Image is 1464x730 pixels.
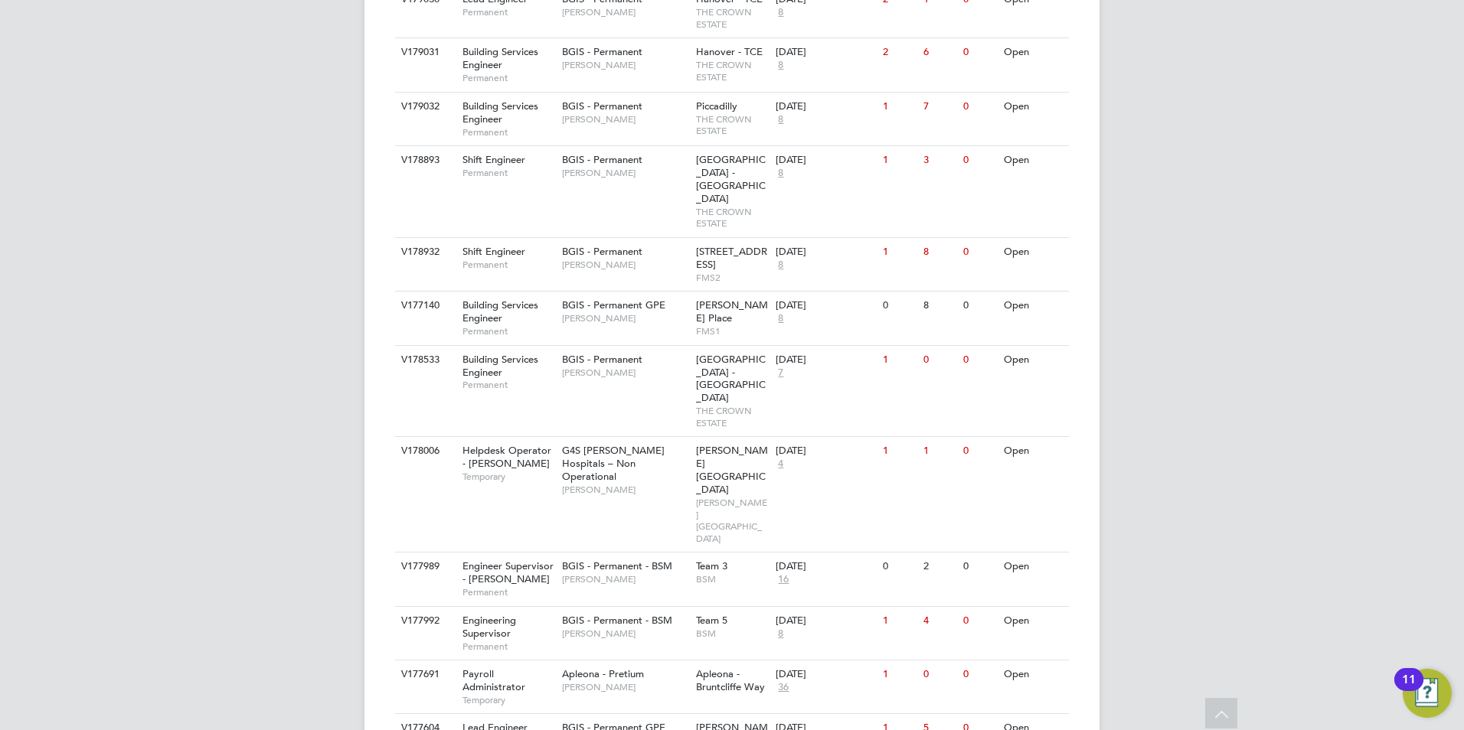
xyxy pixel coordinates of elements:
div: 1 [879,93,919,121]
div: 1 [879,346,919,374]
div: V177140 [397,292,451,320]
div: Open [1000,38,1067,67]
div: 0 [959,660,999,689]
span: 8 [776,259,786,272]
div: Open [1000,346,1067,374]
div: 0 [959,93,999,121]
div: 0 [959,238,999,266]
span: Shift Engineer [462,153,525,166]
span: [PERSON_NAME] Place [696,298,768,324]
span: Team 5 [696,614,727,627]
span: Building Services Engineer [462,298,538,324]
span: Building Services Engineer [462,45,538,71]
div: V178006 [397,437,451,465]
span: Hanover - TCE [696,45,763,58]
div: Open [1000,146,1067,174]
div: 0 [920,346,959,374]
span: 8 [776,312,786,325]
div: [DATE] [776,668,875,681]
span: [PERSON_NAME] [562,59,688,71]
div: 1 [879,437,919,465]
div: 1 [879,146,919,174]
span: Permanent [462,379,554,391]
span: THE CROWN ESTATE [696,59,769,83]
div: 7 [920,93,959,121]
span: [PERSON_NAME] [562,484,688,496]
span: BGIS - Permanent [562,245,642,258]
span: Permanent [462,640,554,653]
div: 0 [959,437,999,465]
div: Open [1000,660,1067,689]
span: Building Services Engineer [462,353,538,379]
div: 0 [959,38,999,67]
div: V179032 [397,93,451,121]
span: [PERSON_NAME][GEOGRAPHIC_DATA] [696,497,769,544]
div: 0 [959,146,999,174]
div: V179031 [397,38,451,67]
div: [DATE] [776,46,875,59]
span: Apleona - Bruntcliffe Way [696,667,765,693]
span: BGIS - Permanent - BSM [562,614,672,627]
div: [DATE] [776,246,875,259]
div: 1 [879,238,919,266]
span: [STREET_ADDRESS] [696,245,767,271]
span: Permanent [462,6,554,18]
span: BGIS - Permanent GPE [562,298,665,311]
span: Piccadilly [696,99,737,112]
span: 7 [776,367,786,380]
span: THE CROWN ESTATE [696,206,769,230]
span: [PERSON_NAME] [562,312,688,324]
span: Permanent [462,586,554,598]
span: Helpdesk Operator - [PERSON_NAME] [462,444,551,470]
div: V177691 [397,660,451,689]
div: 0 [959,607,999,635]
span: THE CROWN ESTATE [696,6,769,30]
span: 8 [776,6,786,19]
span: [PERSON_NAME] [562,681,688,693]
span: BGIS - Permanent - BSM [562,559,672,572]
span: Engineer Supervisor - [PERSON_NAME] [462,559,554,585]
div: 6 [920,38,959,67]
span: [PERSON_NAME] [562,573,688,585]
div: Open [1000,93,1067,121]
span: [PERSON_NAME] [562,167,688,179]
div: [DATE] [776,614,875,627]
span: Apleona - Pretium [562,667,644,680]
div: 1 [879,607,919,635]
span: Temporary [462,471,554,483]
span: Permanent [462,325,554,337]
div: V178932 [397,238,451,266]
span: Engineering Supervisor [462,614,516,640]
div: Open [1000,238,1067,266]
span: [PERSON_NAME] [562,6,688,18]
div: [DATE] [776,560,875,573]
span: [PERSON_NAME] [562,627,688,640]
span: 8 [776,167,786,180]
span: BSM [696,573,769,585]
span: [PERSON_NAME] [562,367,688,379]
div: 0 [959,346,999,374]
span: Team 3 [696,559,727,572]
div: 4 [920,607,959,635]
div: 8 [920,292,959,320]
span: Shift Engineer [462,245,525,258]
span: Permanent [462,126,554,139]
div: 1 [879,660,919,689]
div: V178893 [397,146,451,174]
span: Permanent [462,167,554,179]
button: Open Resource Center, 11 new notifications [1403,669,1452,718]
div: 11 [1402,679,1416,699]
div: 0 [920,660,959,689]
span: 36 [776,681,791,694]
div: 8 [920,238,959,266]
span: BGIS - Permanent [562,99,642,112]
span: BSM [696,627,769,640]
span: BGIS - Permanent [562,153,642,166]
span: 4 [776,458,786,471]
span: 8 [776,627,786,640]
span: FMS1 [696,325,769,337]
span: [PERSON_NAME][GEOGRAPHIC_DATA] [696,444,768,496]
div: V177992 [397,607,451,635]
div: [DATE] [776,100,875,113]
span: BGIS - Permanent [562,353,642,366]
